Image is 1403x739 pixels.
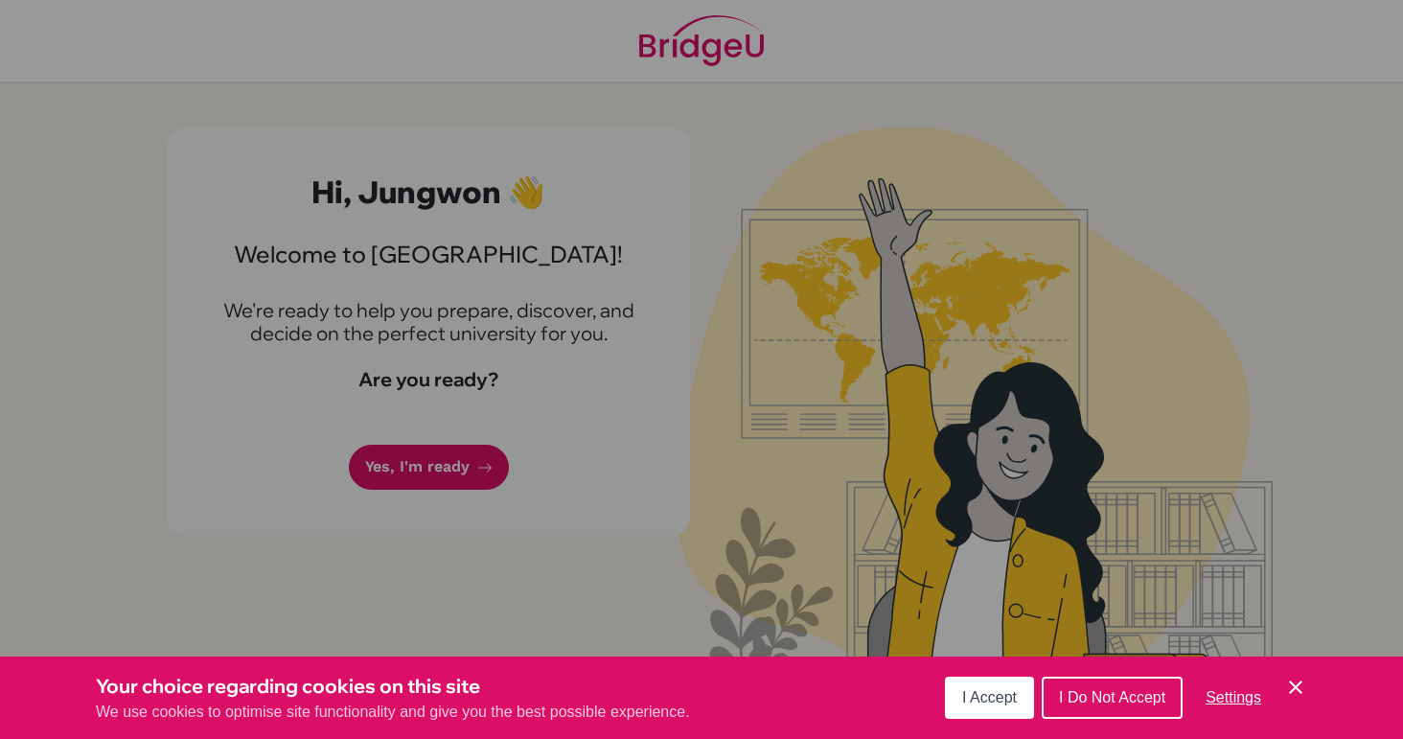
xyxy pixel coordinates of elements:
button: Settings [1190,679,1276,717]
span: Settings [1206,689,1261,705]
span: I Do Not Accept [1059,689,1165,705]
span: I Accept [962,689,1017,705]
button: I Do Not Accept [1042,677,1183,719]
h3: Your choice regarding cookies on this site [96,672,690,701]
p: We use cookies to optimise site functionality and give you the best possible experience. [96,701,690,724]
button: Save and close [1284,676,1307,699]
button: I Accept [945,677,1034,719]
